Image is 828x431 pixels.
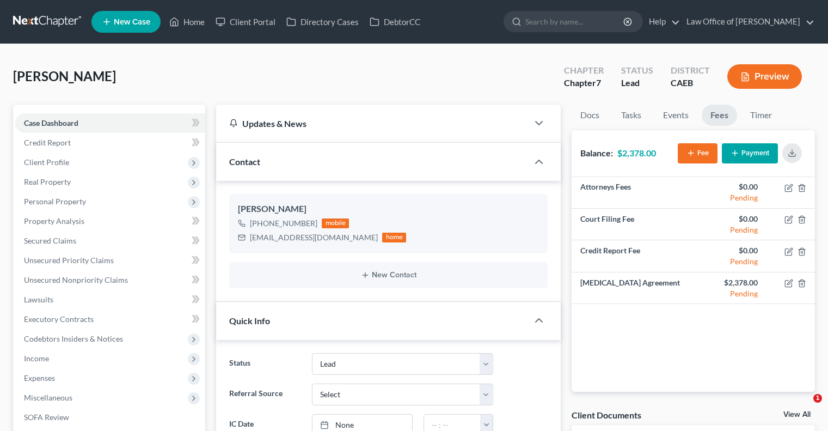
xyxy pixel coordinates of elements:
a: Secured Claims [15,231,205,251]
label: Referral Source [224,384,306,405]
td: Court Filing Fee [572,209,693,240]
span: Executory Contracts [24,314,94,324]
span: New Case [114,18,150,26]
span: Case Dashboard [24,118,78,128]
a: Law Office of [PERSON_NAME] [681,12,814,32]
span: Quick Info [229,315,270,326]
span: Client Profile [24,157,69,167]
a: SOFA Review [15,408,205,427]
span: Personal Property [24,197,86,206]
span: Income [24,354,49,363]
button: New Contact [238,271,539,280]
a: Timer [741,105,781,126]
a: Credit Report [15,133,205,153]
span: 7 [596,77,601,88]
a: Help [643,12,680,32]
strong: Balance: [580,148,613,158]
a: Events [654,105,697,126]
div: [PHONE_NUMBER] [250,218,317,229]
span: Property Analysis [24,216,84,226]
td: [MEDICAL_DATA] Agreement [572,272,693,303]
span: Contact [229,156,260,167]
span: SOFA Review [24,412,69,422]
a: Docs [572,105,608,126]
div: Chapter [564,64,604,77]
td: Credit Report Fee [572,240,693,272]
div: CAEB [671,77,710,89]
a: View All [783,411,811,418]
a: Case Dashboard [15,113,205,133]
div: Pending [702,192,758,203]
span: Lawsuits [24,295,53,304]
div: Updates & News [229,118,515,129]
div: Status [621,64,653,77]
a: Directory Cases [281,12,364,32]
button: Payment [722,143,778,163]
a: DebtorCC [364,12,426,32]
div: mobile [322,218,349,228]
iframe: Intercom live chat [791,394,817,420]
span: Unsecured Priority Claims [24,256,114,265]
button: Preview [727,64,802,89]
div: [PERSON_NAME] [238,203,539,216]
span: Miscellaneous [24,393,72,402]
a: Lawsuits [15,290,205,309]
a: Tasks [612,105,650,126]
a: Property Analysis [15,211,205,231]
td: Attorneys Fees [572,177,693,209]
div: home [382,233,406,242]
div: District [671,64,710,77]
div: $2,378.00 [702,277,758,288]
label: Status [224,353,306,375]
span: Codebtors Insiders & Notices [24,334,123,343]
span: Secured Claims [24,236,76,245]
span: Expenses [24,373,55,383]
div: Chapter [564,77,604,89]
button: Fee [678,143,717,163]
input: Search by name... [525,11,625,32]
a: Fees [702,105,737,126]
div: Client Documents [572,409,641,421]
div: Pending [702,224,758,235]
a: Client Portal [210,12,281,32]
div: [EMAIL_ADDRESS][DOMAIN_NAME] [250,232,378,243]
strong: $2,378.00 [617,148,656,158]
div: Pending [702,256,758,267]
span: 1 [813,394,822,403]
span: Unsecured Nonpriority Claims [24,275,128,284]
div: $0.00 [702,214,758,224]
div: Pending [702,288,758,299]
span: [PERSON_NAME] [13,68,116,84]
a: Unsecured Nonpriority Claims [15,270,205,290]
div: $0.00 [702,181,758,192]
span: Credit Report [24,138,71,147]
div: $0.00 [702,245,758,256]
div: Lead [621,77,653,89]
a: Home [164,12,210,32]
a: Executory Contracts [15,309,205,329]
span: Real Property [24,177,71,186]
a: Unsecured Priority Claims [15,251,205,270]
